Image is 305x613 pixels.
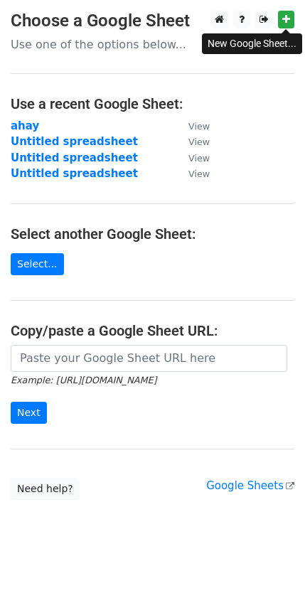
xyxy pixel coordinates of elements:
p: Use one of the options below... [11,37,294,52]
h4: Select another Google Sheet: [11,225,294,242]
a: Need help? [11,478,80,500]
h4: Copy/paste a Google Sheet URL: [11,322,294,339]
h4: Use a recent Google Sheet: [11,95,294,112]
input: Paste your Google Sheet URL here [11,345,287,372]
small: View [188,137,210,147]
small: View [188,153,210,164]
a: ahay [11,119,39,132]
small: View [188,121,210,132]
a: View [174,151,210,164]
a: Google Sheets [206,479,294,492]
input: Next [11,402,47,424]
div: New Google Sheet... [202,33,302,54]
a: Untitled spreadsheet [11,167,138,180]
a: Untitled spreadsheet [11,135,138,148]
a: Select... [11,253,64,275]
a: View [174,119,210,132]
small: Example: [URL][DOMAIN_NAME] [11,375,156,385]
a: View [174,167,210,180]
h3: Choose a Google Sheet [11,11,294,31]
a: View [174,135,210,148]
a: Untitled spreadsheet [11,151,138,164]
small: View [188,169,210,179]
